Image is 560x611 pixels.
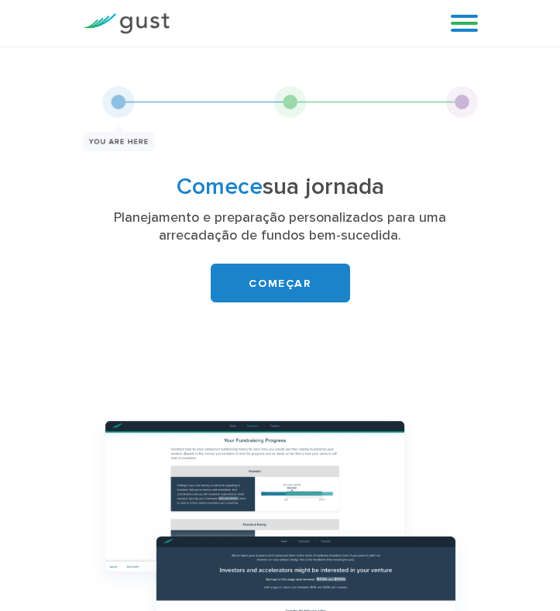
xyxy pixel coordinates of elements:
[211,264,350,302] a: COMEÇAR
[177,173,263,200] font: Comece
[249,277,311,290] font: COMEÇAR
[83,13,170,34] img: Logotipo da Gust
[263,173,384,200] font: sua jornada
[114,209,446,244] font: Planejamento e preparação personalizados para uma arrecadação de fundos bem-sucedida.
